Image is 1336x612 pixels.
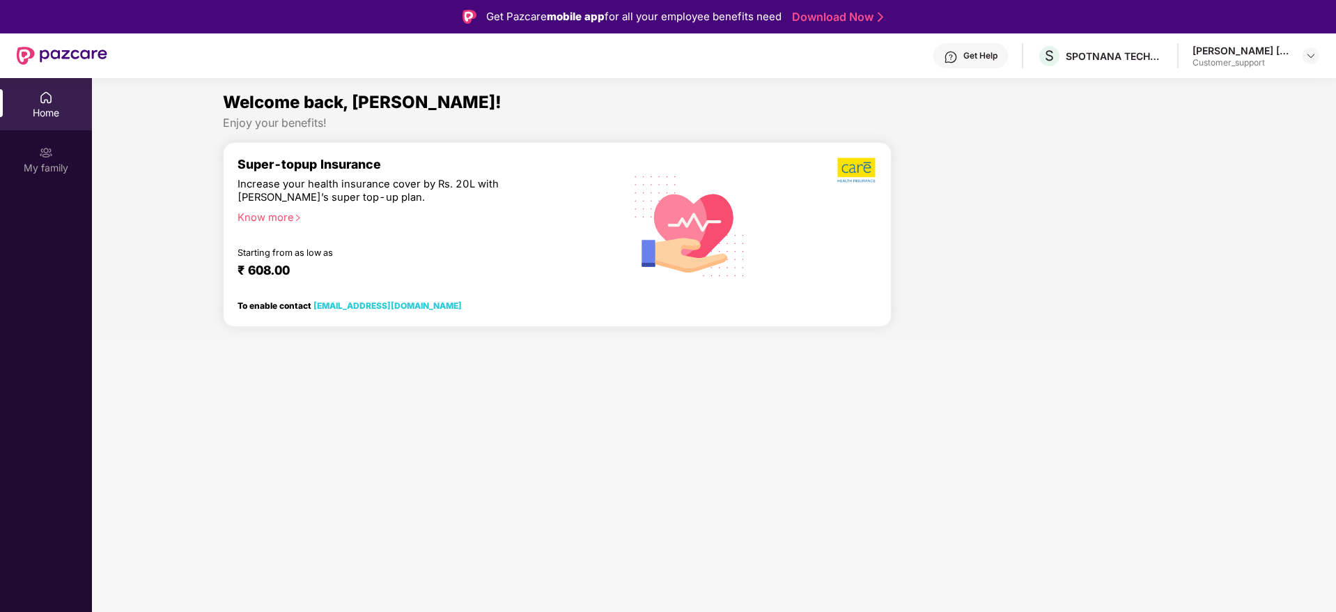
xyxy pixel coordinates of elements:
span: right [294,214,302,222]
img: b5dec4f62d2307b9de63beb79f102df3.png [837,157,877,183]
div: To enable contact [238,300,462,310]
a: [EMAIL_ADDRESS][DOMAIN_NAME] [313,300,462,311]
div: SPOTNANA TECHNOLOGY PRIVATE LIMITED [1066,49,1163,63]
img: svg+xml;base64,PHN2ZyBpZD0iSG9tZSIgeG1sbnM9Imh0dHA6Ly93d3cudzMub3JnLzIwMDAvc3ZnIiB3aWR0aD0iMjAiIG... [39,91,53,105]
div: Get Pazcare for all your employee benefits need [486,8,782,25]
div: Super-topup Insurance [238,157,611,171]
img: Logo [463,10,476,24]
img: Stroke [878,10,883,24]
strong: mobile app [547,10,605,23]
div: ₹ 608.00 [238,263,597,280]
img: svg+xml;base64,PHN2ZyBpZD0iRHJvcGRvd24tMzJ4MzIiIHhtbG5zPSJodHRwOi8vd3d3LnczLm9yZy8yMDAwL3N2ZyIgd2... [1305,50,1316,61]
div: Know more [238,211,603,221]
img: svg+xml;base64,PHN2ZyB4bWxucz0iaHR0cDovL3d3dy53My5vcmcvMjAwMC9zdmciIHhtbG5zOnhsaW5rPSJodHRwOi8vd3... [623,158,756,293]
img: svg+xml;base64,PHN2ZyBpZD0iSGVscC0zMngzMiIgeG1sbnM9Imh0dHA6Ly93d3cudzMub3JnLzIwMDAvc3ZnIiB3aWR0aD... [944,50,958,64]
div: Get Help [963,50,997,61]
div: Starting from as low as [238,247,552,257]
img: New Pazcare Logo [17,47,107,65]
div: [PERSON_NAME] [PERSON_NAME] [1193,44,1290,57]
div: Customer_support [1193,57,1290,68]
img: svg+xml;base64,PHN2ZyB3aWR0aD0iMjAiIGhlaWdodD0iMjAiIHZpZXdCb3g9IjAgMCAyMCAyMCIgZmlsbD0ibm9uZSIgeG... [39,146,53,160]
div: Increase your health insurance cover by Rs. 20L with [PERSON_NAME]’s super top-up plan. [238,178,550,205]
a: Download Now [792,10,879,24]
span: S [1045,47,1054,64]
div: Enjoy your benefits! [223,116,1206,130]
span: Welcome back, [PERSON_NAME]! [223,92,502,112]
